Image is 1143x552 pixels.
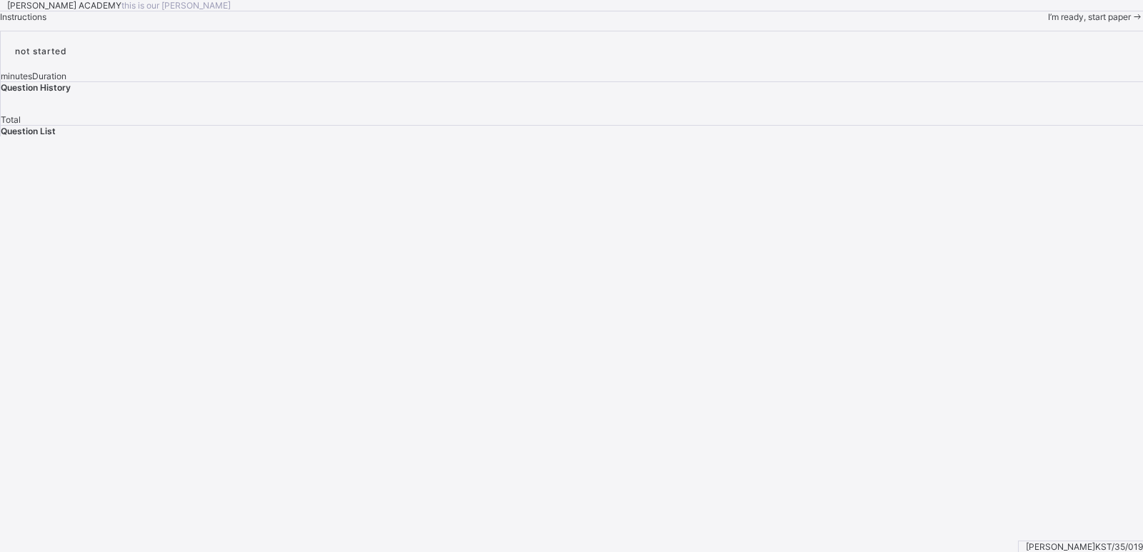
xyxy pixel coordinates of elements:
[1026,541,1095,552] span: [PERSON_NAME]
[32,71,66,81] span: Duration
[1048,11,1131,22] span: I’m ready, start paper
[1,126,56,136] span: Question List
[1,71,32,81] span: minutes
[1,114,21,125] span: Total
[15,46,67,56] span: not started
[1,82,71,93] span: Question History
[1095,541,1143,552] span: KST/35/019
